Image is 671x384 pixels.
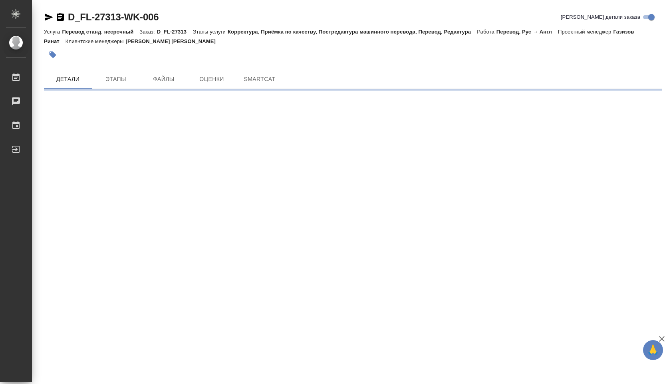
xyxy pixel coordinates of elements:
[240,74,279,84] span: SmartCat
[496,29,558,35] p: Перевод, Рус → Англ
[44,29,62,35] p: Услуга
[44,46,62,63] button: Добавить тэг
[97,74,135,84] span: Этапы
[56,12,65,22] button: Скопировать ссылку
[145,74,183,84] span: Файлы
[228,29,477,35] p: Корректура, Приёмка по качеству, Постредактура машинного перевода, Перевод, Редактура
[44,12,54,22] button: Скопировать ссылку для ЯМессенджера
[561,13,640,21] span: [PERSON_NAME] детали заказа
[62,29,139,35] p: Перевод станд. несрочный
[157,29,193,35] p: D_FL-27313
[477,29,496,35] p: Работа
[49,74,87,84] span: Детали
[126,38,222,44] p: [PERSON_NAME] [PERSON_NAME]
[66,38,126,44] p: Клиентские менеджеры
[68,12,159,22] a: D_FL-27313-WK-006
[139,29,157,35] p: Заказ:
[193,74,231,84] span: Оценки
[558,29,613,35] p: Проектный менеджер
[643,340,663,360] button: 🙏
[646,342,660,358] span: 🙏
[193,29,228,35] p: Этапы услуги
